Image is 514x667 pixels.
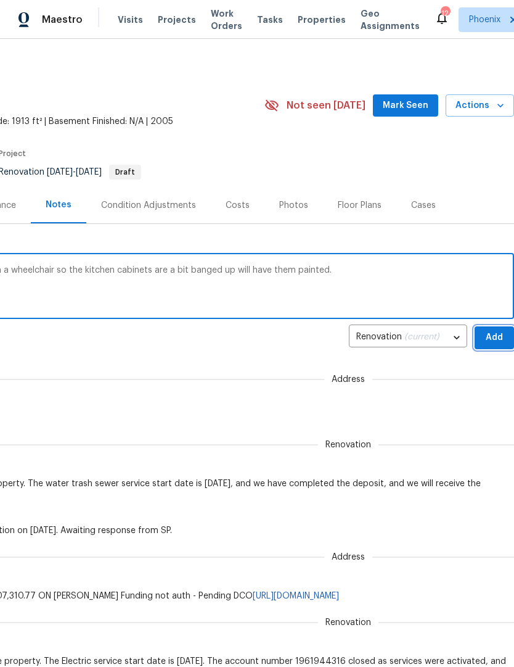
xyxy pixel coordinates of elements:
[158,14,196,26] span: Projects
[324,551,372,563] span: Address
[47,168,102,176] span: -
[349,323,467,353] div: Renovation (current)
[475,326,514,349] button: Add
[298,14,346,26] span: Properties
[76,168,102,176] span: [DATE]
[404,333,439,341] span: (current)
[279,199,308,212] div: Photos
[411,199,436,212] div: Cases
[253,592,339,600] a: [URL][DOMAIN_NAME]
[118,14,143,26] span: Visits
[441,7,449,20] div: 12
[338,199,381,212] div: Floor Plans
[318,439,378,451] span: Renovation
[469,14,500,26] span: Phoenix
[287,99,365,112] span: Not seen [DATE]
[324,373,372,386] span: Address
[484,330,504,346] span: Add
[42,14,83,26] span: Maestro
[455,98,504,114] span: Actions
[226,199,250,212] div: Costs
[446,94,514,117] button: Actions
[101,199,196,212] div: Condition Adjustments
[46,199,71,211] div: Notes
[211,7,242,32] span: Work Orders
[47,168,73,176] span: [DATE]
[383,98,428,114] span: Mark Seen
[257,15,283,24] span: Tasks
[373,94,438,117] button: Mark Seen
[110,168,140,176] span: Draft
[318,616,378,629] span: Renovation
[361,7,420,32] span: Geo Assignments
